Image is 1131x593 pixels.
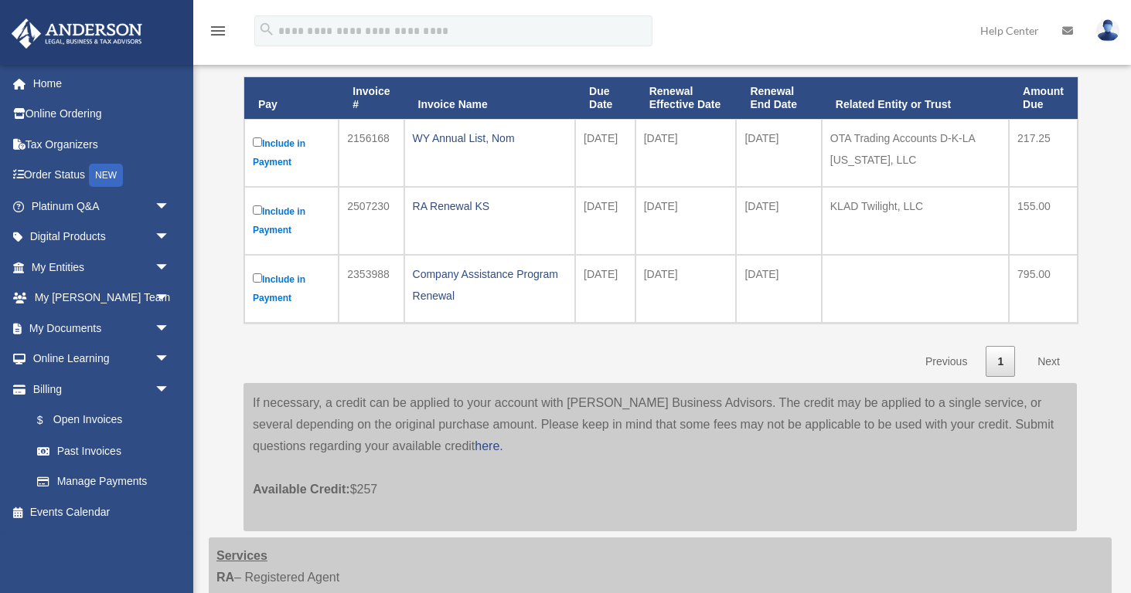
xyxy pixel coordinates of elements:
[244,77,339,119] th: Pay: activate to sort column descending
[1009,77,1078,119] th: Amount Due: activate to sort column ascending
[209,22,227,40] i: menu
[253,273,262,283] input: Include in Payment
[736,255,821,323] td: [DATE]
[155,344,186,375] span: arrow_drop_down
[575,77,635,119] th: Due Date: activate to sort column ascending
[253,202,330,239] label: Include in Payment
[253,137,262,147] input: Include in Payment
[209,27,227,40] a: menu
[11,222,193,252] a: Digital Productsarrow_drop_down
[11,129,193,160] a: Tax Organizers
[22,405,178,436] a: $Open Invoices
[216,571,234,584] strong: RA
[736,187,821,255] td: [DATE]
[914,346,979,378] a: Previous
[253,457,1068,500] p: $257
[339,77,404,119] th: Invoice #: activate to sort column ascending
[244,383,1077,531] div: If necessary, a credit can be applied to your account with [PERSON_NAME] Business Advisors. The c...
[339,119,404,187] td: 2156168
[413,263,567,307] div: Company Assistance Program Renewal
[155,252,186,283] span: arrow_drop_down
[155,283,186,314] span: arrow_drop_down
[413,195,567,217] div: RA Renewal KS
[11,496,193,527] a: Events Calendar
[253,205,262,215] input: Include in Payment
[11,99,193,130] a: Online Ordering
[22,435,186,466] a: Past Invoices
[11,313,193,344] a: My Documentsarrow_drop_down
[635,187,737,255] td: [DATE]
[635,77,737,119] th: Renewal Effective Date: activate to sort column ascending
[11,252,193,283] a: My Entitiesarrow_drop_down
[46,411,53,430] span: $
[1009,255,1078,323] td: 795.00
[253,483,350,496] span: Available Credit:
[155,313,186,344] span: arrow_drop_down
[475,439,502,452] a: here.
[258,21,275,38] i: search
[339,255,404,323] td: 2353988
[986,346,1015,378] a: 1
[1096,19,1119,42] img: User Pic
[413,127,567,149] div: WY Annual List, Nom
[1009,187,1078,255] td: 155.00
[253,270,330,307] label: Include in Payment
[736,119,821,187] td: [DATE]
[822,119,1009,187] td: OTA Trading Accounts D-K-LA [US_STATE], LLC
[575,187,635,255] td: [DATE]
[11,283,193,313] a: My [PERSON_NAME] Teamarrow_drop_down
[575,255,635,323] td: [DATE]
[11,344,193,374] a: Online Learningarrow_drop_down
[736,77,821,119] th: Renewal End Date: activate to sort column ascending
[822,187,1009,255] td: KLAD Twilight, LLC
[7,19,147,49] img: Anderson Advisors Platinum Portal
[89,164,123,187] div: NEW
[404,77,576,119] th: Invoice Name: activate to sort column ascending
[822,77,1009,119] th: Related Entity or Trust: activate to sort column ascending
[155,374,186,405] span: arrow_drop_down
[635,119,737,187] td: [DATE]
[22,466,186,497] a: Manage Payments
[11,191,193,222] a: Platinum Q&Aarrow_drop_down
[216,549,267,562] strong: Services
[1026,346,1071,378] a: Next
[575,119,635,187] td: [DATE]
[253,134,330,171] label: Include in Payment
[339,187,404,255] td: 2507230
[155,191,186,222] span: arrow_drop_down
[11,68,193,99] a: Home
[11,160,193,191] a: Order StatusNEW
[635,255,737,323] td: [DATE]
[11,374,186,405] a: Billingarrow_drop_down
[1009,119,1078,187] td: 217.25
[155,222,186,253] span: arrow_drop_down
